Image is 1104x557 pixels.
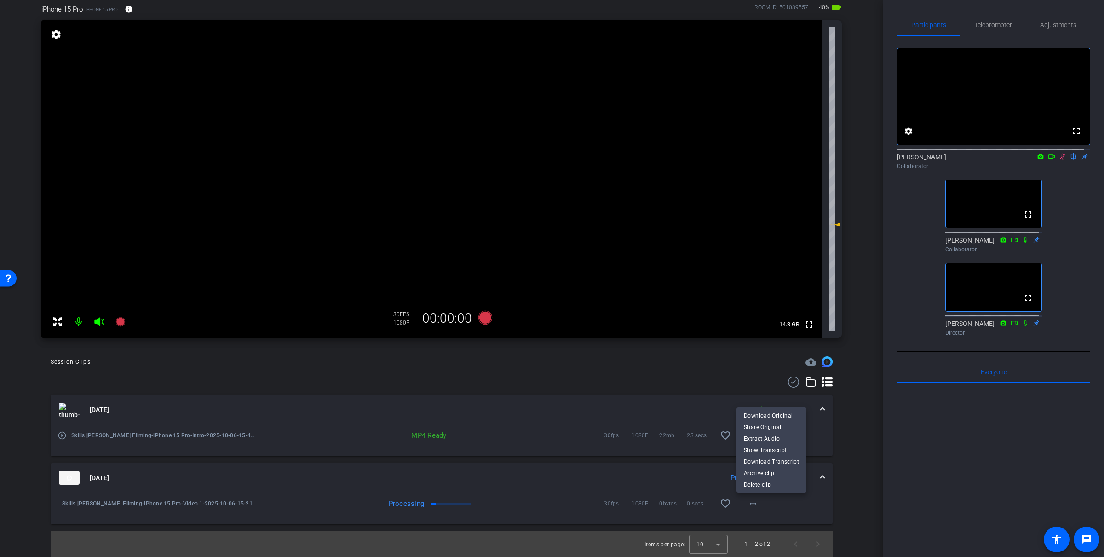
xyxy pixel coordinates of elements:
span: Share Original [744,422,799,433]
span: Delete clip [744,479,799,490]
span: Extract Audio [744,433,799,444]
span: Download Original [744,410,799,421]
span: Download Transcript [744,456,799,467]
span: Archive clip [744,468,799,479]
span: Show Transcript [744,445,799,456]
